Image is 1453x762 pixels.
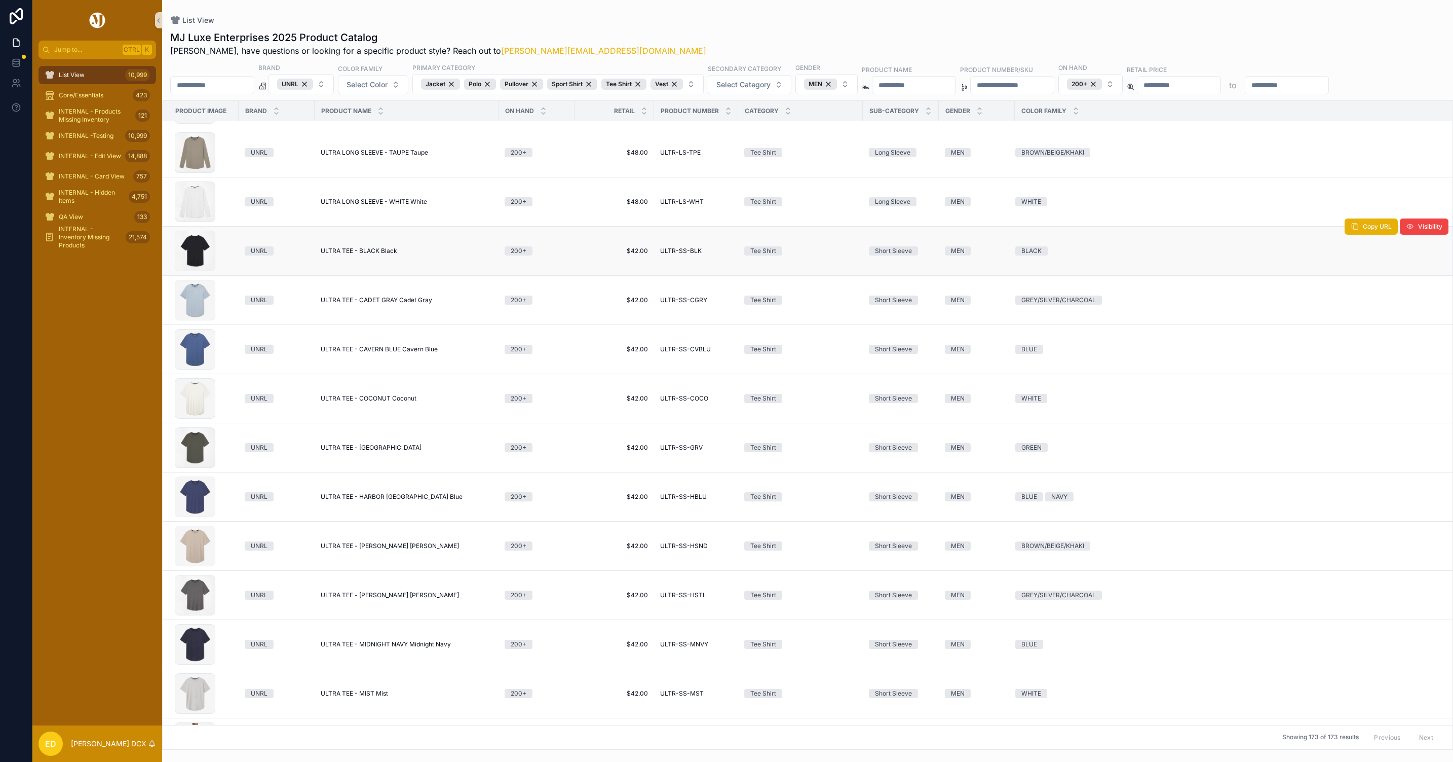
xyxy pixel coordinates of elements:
a: MEN [945,640,1009,649]
div: Tee Shirt [750,246,776,256]
label: Gender [795,63,820,72]
div: Short Sleeve [875,591,912,600]
div: UNRL [251,345,267,354]
div: 757 [133,170,150,183]
div: MEN [804,79,837,90]
div: Tee Shirt [750,394,776,403]
label: On Hand [1058,63,1087,72]
span: Product Name [321,107,371,115]
a: BROWN/BEIGE/KHAKI [1015,148,1439,157]
a: Tee Shirt [744,640,857,649]
a: $42.00 [581,493,648,501]
label: Brand [258,63,280,72]
a: ULTR-LS-WHT [660,198,732,206]
div: MEN [951,345,965,354]
a: $48.00 [581,198,648,206]
a: UNRL [245,541,309,551]
div: UNRL [251,443,267,452]
a: Tee Shirt [744,197,857,206]
button: Unselect POLO [464,79,496,90]
div: Vest [651,79,683,90]
a: UNRL [245,246,309,256]
a: MEN [945,443,1009,452]
h1: MJ Luxe Enterprises 2025 Product Catalog [170,30,706,45]
a: 200+ [505,492,568,501]
a: ULTR-SS-HBLU [660,493,732,501]
a: $42.00 [581,394,648,403]
a: GREY/SILVER/CHARCOAL [1015,591,1439,600]
a: Tee Shirt [744,394,857,403]
span: ULTRA LONG SLEEVE - WHITE White [321,198,427,206]
a: $42.00 [581,640,648,648]
span: INTERNAL - Card View [59,172,125,180]
a: MEN [945,591,1009,600]
div: Short Sleeve [875,246,912,256]
span: $42.00 [581,296,648,304]
a: ULTRA TEE - COCONUT Coconut [321,394,492,403]
button: Select Button [412,74,704,94]
a: Tee Shirt [744,246,857,256]
a: Short Sleeve [869,296,933,305]
div: 200+ [511,148,526,157]
span: ULTR-SS-HSND [660,542,708,550]
a: GREEN [1015,443,1439,452]
div: 200+ [511,197,526,206]
a: BROWN/BEIGE/KHAKI [1015,541,1439,551]
div: 21,574 [126,231,150,243]
a: 200+ [505,296,568,305]
div: 200+ [511,345,526,354]
span: Jump to... [54,46,119,54]
a: MEN [945,197,1009,206]
a: WHITE [1015,394,1439,403]
div: MEN [951,443,965,452]
div: 4,751 [129,191,150,203]
div: Short Sleeve [875,541,912,551]
a: INTERNAL - Inventory Missing Products21,574 [39,228,156,246]
a: ULTRA TEE - [PERSON_NAME] [PERSON_NAME] [321,542,492,550]
span: Ctrl [123,45,141,55]
div: BROWN/BEIGE/KHAKI [1021,148,1084,157]
button: Jump to...CtrlK [39,41,156,59]
span: ULTRA TEE - [GEOGRAPHIC_DATA] [321,444,422,452]
div: Pullover [500,79,543,90]
span: INTERNAL -Testing [59,132,113,140]
span: ULTR-SS-BLK [660,247,702,255]
a: ULTRA LONG SLEEVE - TAUPE Taupe [321,149,492,157]
div: 200+ [511,591,526,600]
span: ULTRA TEE - HARBOR [GEOGRAPHIC_DATA] Blue [321,493,463,501]
a: Tee Shirt [744,541,857,551]
a: $42.00 [581,591,648,599]
a: ULTR-SS-MNVY [660,640,732,648]
span: $42.00 [581,247,648,255]
div: WHITE [1021,197,1041,206]
a: Tee Shirt [744,148,857,157]
span: ULTRA TEE - CAVERN BLUE Cavern Blue [321,345,438,353]
a: UNRL [245,345,309,354]
span: Copy URL [1363,223,1392,231]
a: INTERNAL - Card View757 [39,167,156,186]
a: ULTRA TEE - CAVERN BLUE Cavern Blue [321,345,492,353]
div: UNRL [251,640,267,649]
div: UNRL [251,296,267,305]
div: Short Sleeve [875,345,912,354]
a: UNRL [245,394,309,403]
span: ULTRA LONG SLEEVE - TAUPE Taupe [321,149,428,157]
div: BLACK [1021,246,1042,256]
span: ULTRA TEE - MIDNIGHT NAVY Midnight Navy [321,640,451,648]
span: ULTRA TEE - COCONUT Coconut [321,394,416,403]
div: UNRL [251,541,267,551]
div: MEN [951,394,965,403]
div: 10,999 [125,130,150,142]
a: INTERNAL - Products Missing Inventory121 [39,106,156,125]
a: Short Sleeve [869,394,933,403]
a: GREY/SILVER/CHARCOAL [1015,296,1439,305]
div: BLUE [1021,640,1037,649]
span: INTERNAL - Inventory Missing Products [59,225,122,249]
span: QA View [59,213,83,221]
div: 200+ [511,492,526,501]
div: Short Sleeve [875,492,912,501]
span: ULTR-LS-WHT [660,198,704,206]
